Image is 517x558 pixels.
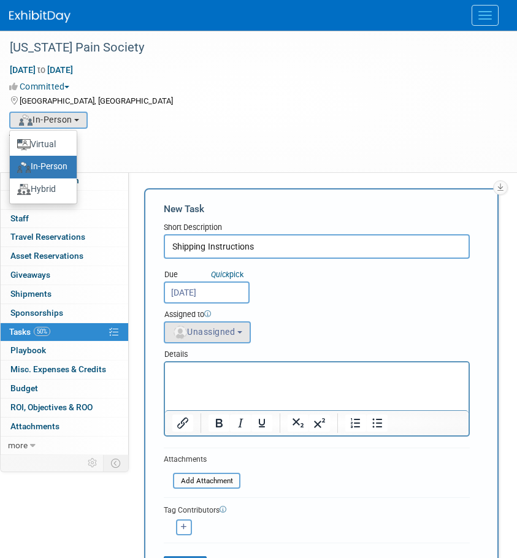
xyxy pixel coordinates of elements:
span: In-Person [18,115,72,124]
span: Travel Reservations [10,232,85,242]
span: to [36,65,47,75]
button: Underline [251,415,272,432]
div: Short Description [164,222,470,234]
td: Personalize Event Tab Strip [82,455,104,471]
span: Asset Reservations [10,251,83,261]
div: [US_STATE] Pain Society [6,37,492,59]
a: Travel Reservations [1,228,128,247]
span: Sponsorships [10,308,63,318]
span: Budget [10,383,38,393]
a: Tasks50% [1,323,128,342]
div: Tag Contributors [164,503,470,516]
span: [GEOGRAPHIC_DATA], [GEOGRAPHIC_DATA] [20,96,173,105]
span: Tasks [9,327,50,337]
iframe: Rich Text Area [165,362,469,410]
span: Shipments [10,289,52,299]
button: Committed [9,80,74,93]
button: Insert/edit link [172,415,193,432]
button: Unassigned [164,321,251,343]
button: Bold [209,415,229,432]
label: Virtual [16,136,71,153]
a: Giveaways [1,266,128,285]
a: Sponsorships [1,304,128,323]
div: Attachments [164,454,240,465]
a: ROI, Objectives & ROO [1,399,128,417]
span: Misc. Expenses & Credits [10,364,106,374]
a: Misc. Expenses & Credits [1,361,128,379]
input: Name of task or a short description [164,234,470,259]
button: Bullet list [367,415,388,432]
span: Giveaways [10,270,50,280]
div: Event Format [9,112,502,130]
img: Format-Virtual.png [17,139,31,150]
button: Italic [230,415,251,432]
div: Due [164,269,262,281]
td: Toggle Event Tabs [104,455,129,471]
label: Hybrid [16,181,71,198]
span: Playbook [10,345,46,355]
button: Numbered list [345,415,366,432]
span: [DATE] [DATE] [9,64,74,75]
span: more [8,440,28,450]
img: ExhibitDay [9,10,71,23]
input: Due Date [164,281,250,304]
a: Attachments [1,418,128,436]
a: Budget [1,380,128,398]
a: Booth [1,191,128,209]
a: Playbook [1,342,128,360]
a: more [1,437,128,455]
span: Unassigned [172,327,235,337]
div: Assigned to [164,309,470,321]
span: ROI, Objectives & ROO [10,402,93,412]
a: Asset Reservations [1,247,128,266]
button: In-Person [9,112,88,129]
i: Quick [211,270,229,279]
img: Format-Hybrid.png [17,184,31,195]
label: In-Person [16,158,71,175]
div: Details [164,343,470,361]
a: Staff [1,210,128,228]
a: Quickpick [209,269,246,280]
span: Staff [10,213,29,223]
span: 50% [34,327,50,336]
button: Superscript [309,415,330,432]
button: Menu [472,5,499,26]
img: Format-InPerson.png [17,162,31,173]
span: Attachments [10,421,59,431]
a: Event Information [1,172,128,190]
a: Shipments [1,285,128,304]
button: Subscript [288,415,308,432]
div: New Task [164,202,470,216]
